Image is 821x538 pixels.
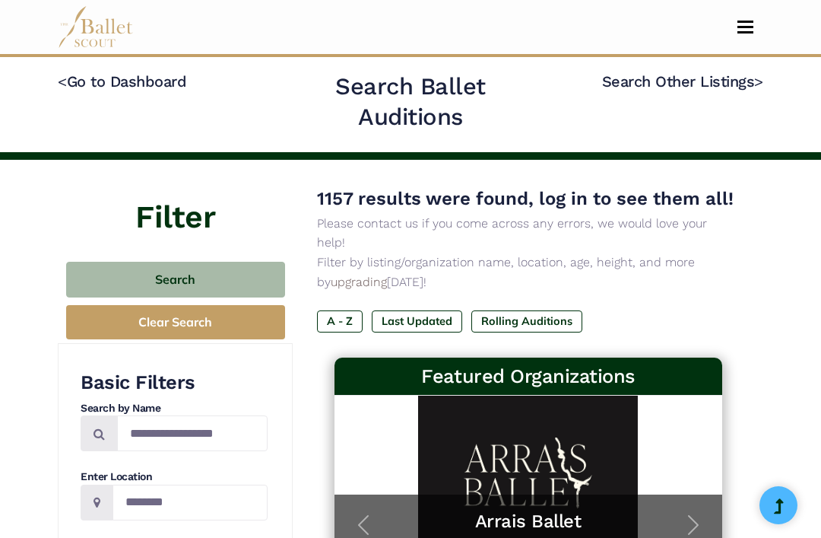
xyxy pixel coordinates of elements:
[81,401,268,416] h4: Search by Name
[81,470,268,485] h4: Enter Location
[113,485,268,520] input: Location
[350,510,707,533] a: Arrais Ballet
[331,275,387,289] a: upgrading
[284,72,537,132] h2: Search Ballet Auditions
[66,305,285,339] button: Clear Search
[317,253,739,291] p: Filter by listing/organization name, location, age, height, and more by [DATE]!
[471,310,582,332] label: Rolling Auditions
[66,262,285,298] button: Search
[58,72,186,91] a: <Go to Dashboard
[81,370,268,395] h3: Basic Filters
[754,72,763,91] code: >
[317,310,363,332] label: A - Z
[317,188,734,209] span: 1157 results were found, log in to see them all!
[117,415,268,451] input: Search by names...
[602,72,763,91] a: Search Other Listings>
[58,160,293,239] h4: Filter
[317,214,739,253] p: Please contact us if you come across any errors, we would love your help!
[347,364,710,389] h3: Featured Organizations
[58,72,67,91] code: <
[727,20,763,34] button: Toggle navigation
[372,310,462,332] label: Last Updated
